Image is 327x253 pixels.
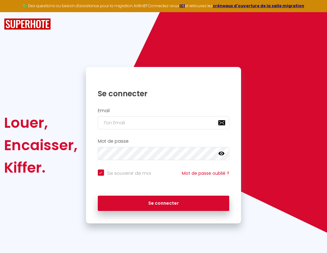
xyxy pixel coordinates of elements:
[4,156,78,179] div: Kiffer.
[4,134,78,156] div: Encaisser,
[179,3,185,8] a: ICI
[4,112,78,134] div: Louer,
[4,18,51,30] img: SuperHote logo
[98,116,230,129] input: Ton Email
[98,139,230,144] h2: Mot de passe
[182,170,229,176] a: Mot de passe oublié ?
[98,196,230,211] button: Se connecter
[213,3,304,8] a: créneaux d'ouverture de la salle migration
[98,108,230,113] h2: Email
[98,89,230,98] h1: Se connecter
